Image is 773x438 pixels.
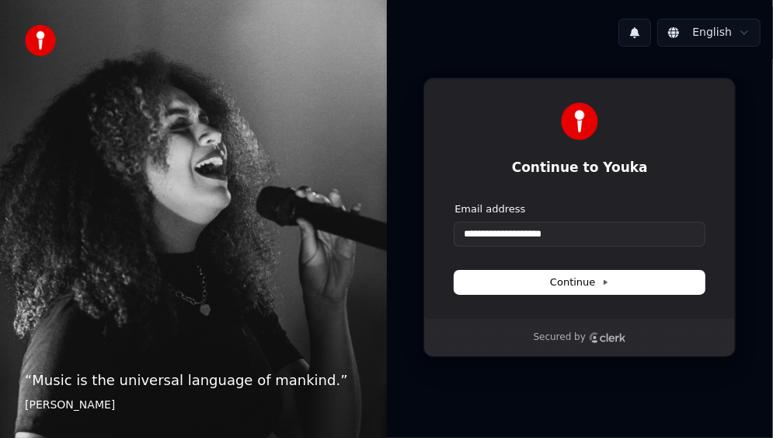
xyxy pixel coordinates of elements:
[534,331,586,344] p: Secured by
[561,103,598,140] img: Youka
[25,370,362,391] p: “ Music is the universal language of mankind. ”
[589,332,626,343] a: Clerk logo
[454,159,705,177] h1: Continue to Youka
[550,275,609,289] span: Continue
[25,25,56,56] img: youka
[454,271,705,294] button: Continue
[454,202,525,216] label: Email address
[25,398,362,413] footer: [PERSON_NAME]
